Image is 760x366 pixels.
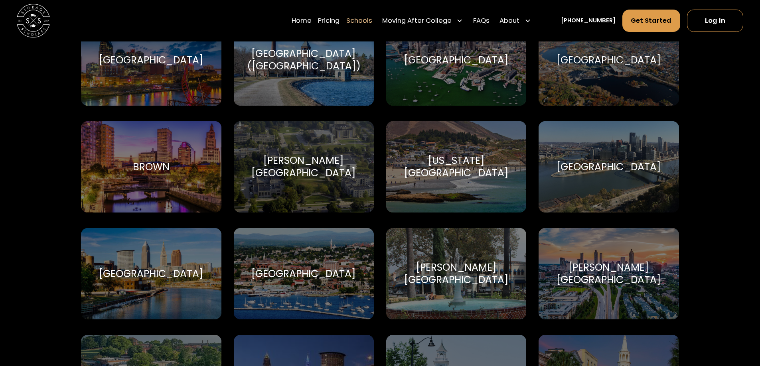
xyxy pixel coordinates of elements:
div: [GEOGRAPHIC_DATA] [99,54,203,66]
div: Moving After College [379,9,467,32]
div: [GEOGRAPHIC_DATA] ([GEOGRAPHIC_DATA]) [244,47,364,72]
div: [US_STATE][GEOGRAPHIC_DATA] [396,154,516,179]
div: [PERSON_NAME][GEOGRAPHIC_DATA] [396,261,516,286]
div: [PERSON_NAME][GEOGRAPHIC_DATA] [244,154,364,179]
a: Go to selected school [81,228,221,319]
div: [PERSON_NAME][GEOGRAPHIC_DATA] [549,261,669,286]
div: [GEOGRAPHIC_DATA] [557,54,661,66]
div: [GEOGRAPHIC_DATA] [557,161,661,173]
a: Get Started [622,10,681,32]
div: [GEOGRAPHIC_DATA] [404,54,509,66]
a: [PHONE_NUMBER] [561,16,616,25]
div: Brown [133,161,170,173]
a: Go to selected school [539,228,679,319]
div: About [496,9,535,32]
a: Go to selected school [234,228,374,319]
a: Go to selected school [539,121,679,213]
a: Go to selected school [386,121,526,213]
div: [GEOGRAPHIC_DATA] [251,268,356,280]
a: FAQs [473,9,490,32]
a: Go to selected school [81,121,221,213]
img: Storage Scholars main logo [17,4,50,37]
div: Moving After College [382,16,452,26]
a: Schools [346,9,372,32]
a: Pricing [318,9,340,32]
a: Go to selected school [386,14,526,106]
div: [GEOGRAPHIC_DATA] [99,268,203,280]
a: Go to selected school [81,14,221,106]
a: Go to selected school [386,228,526,319]
a: Go to selected school [234,14,374,106]
div: About [499,16,519,26]
a: Log In [687,10,743,32]
a: Home [292,9,312,32]
a: Go to selected school [234,121,374,213]
a: Go to selected school [539,14,679,106]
